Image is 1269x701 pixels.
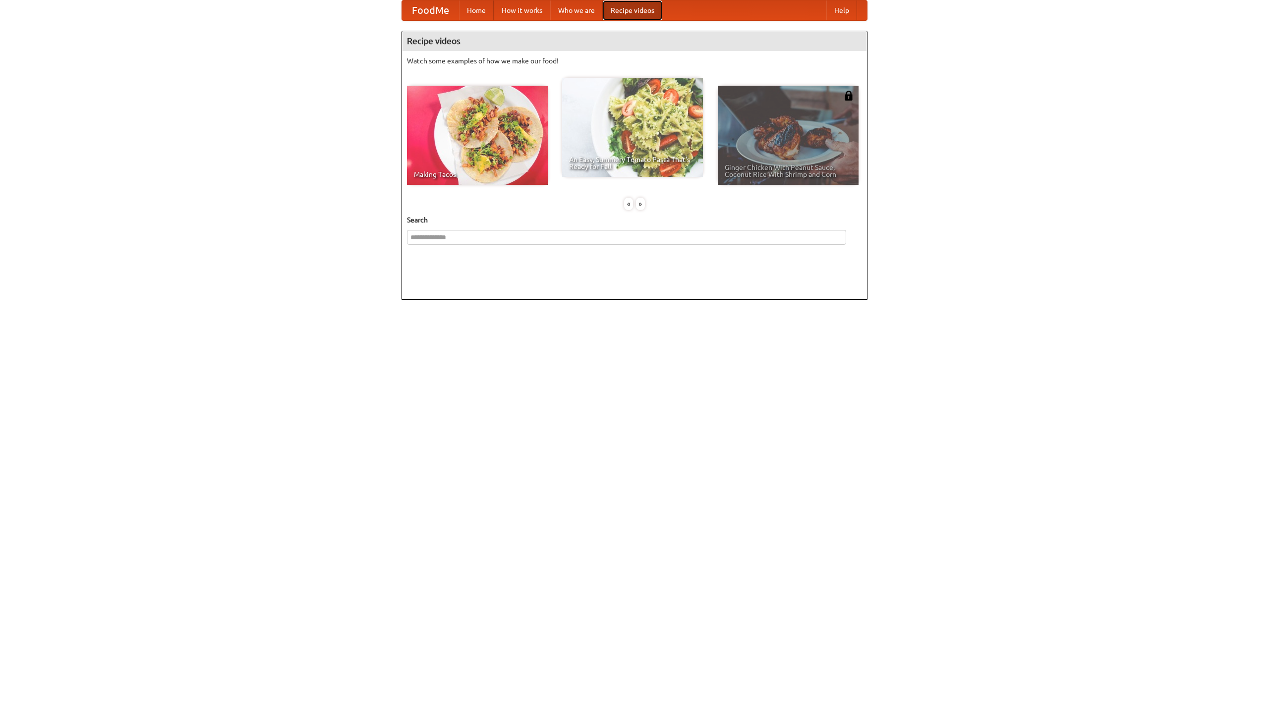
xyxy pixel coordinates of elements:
a: How it works [494,0,550,20]
div: « [624,198,633,210]
p: Watch some examples of how we make our food! [407,56,862,66]
a: Who we are [550,0,603,20]
a: Home [459,0,494,20]
h5: Search [407,215,862,225]
div: » [636,198,645,210]
img: 483408.png [844,91,854,101]
h4: Recipe videos [402,31,867,51]
a: Making Tacos [407,86,548,185]
a: FoodMe [402,0,459,20]
a: Recipe videos [603,0,662,20]
span: Making Tacos [414,171,541,178]
a: Help [826,0,857,20]
a: An Easy, Summery Tomato Pasta That's Ready for Fall [562,78,703,177]
span: An Easy, Summery Tomato Pasta That's Ready for Fall [569,156,696,170]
